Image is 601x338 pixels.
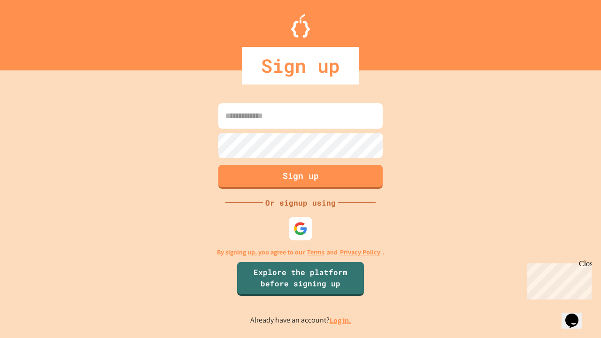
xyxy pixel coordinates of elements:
[291,14,310,38] img: Logo.svg
[340,247,380,257] a: Privacy Policy
[218,165,383,189] button: Sign up
[217,247,385,257] p: By signing up, you agree to our and .
[250,315,351,326] p: Already have an account?
[523,260,592,300] iframe: chat widget
[263,197,338,208] div: Or signup using
[4,4,65,60] div: Chat with us now!Close
[330,315,351,325] a: Log in.
[242,47,359,84] div: Sign up
[562,300,592,329] iframe: chat widget
[293,222,308,236] img: google-icon.svg
[237,262,364,296] a: Explore the platform before signing up
[307,247,324,257] a: Terms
